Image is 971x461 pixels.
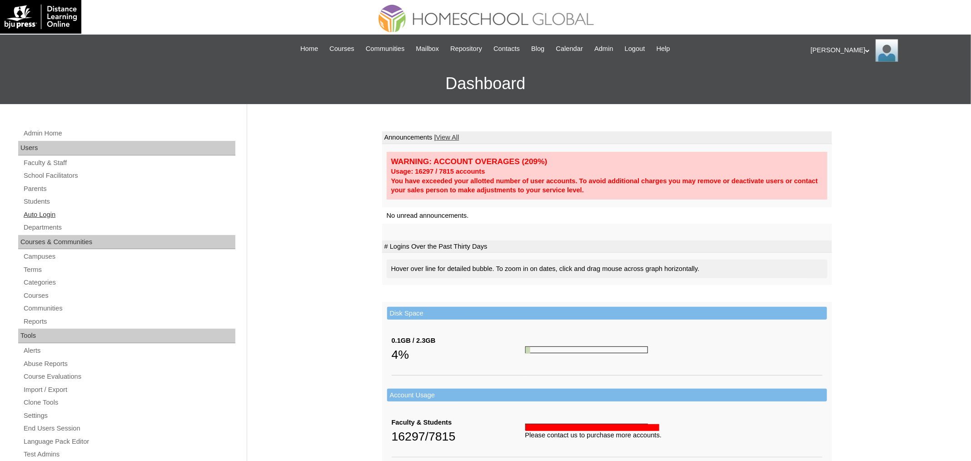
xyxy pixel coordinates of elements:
[23,264,235,276] a: Terms
[296,44,323,54] a: Home
[594,44,613,54] span: Admin
[391,156,823,167] div: WARNING: ACCOUNT OVERAGES (209%)
[300,44,318,54] span: Home
[382,241,832,253] td: # Logins Over the Past Thirty Days
[18,141,235,155] div: Users
[18,329,235,343] div: Tools
[391,168,485,175] strong: Usage: 16297 / 7815 accounts
[552,44,588,54] a: Calendar
[23,358,235,370] a: Abuse Reports
[392,336,525,346] div: 0.1GB / 2.3GB
[23,170,235,181] a: School Facilitators
[657,44,670,54] span: Help
[23,423,235,434] a: End Users Session
[5,63,966,104] h3: Dashboard
[652,44,675,54] a: Help
[625,44,645,54] span: Logout
[382,207,832,224] td: No unread announcements.
[876,39,898,62] img: Ariane Ebuen
[590,44,618,54] a: Admin
[387,389,827,402] td: Account Usage
[329,44,354,54] span: Courses
[23,303,235,314] a: Communities
[446,44,487,54] a: Repository
[23,384,235,396] a: Import / Export
[412,44,444,54] a: Mailbox
[531,44,544,54] span: Blog
[382,131,832,144] td: Announcements |
[392,346,525,364] div: 4%
[23,345,235,356] a: Alerts
[18,235,235,250] div: Courses & Communities
[525,431,822,440] div: Please contact us to purchase more accounts.
[436,134,459,141] a: View All
[392,418,525,427] div: Faculty & Students
[387,307,827,320] td: Disk Space
[23,397,235,408] a: Clone Tools
[391,176,823,195] div: You have exceeded your allotted number of user accounts. To avoid additional charges you may remo...
[23,157,235,169] a: Faculty & Staff
[23,183,235,195] a: Parents
[489,44,524,54] a: Contacts
[811,39,962,62] div: [PERSON_NAME]
[23,371,235,382] a: Course Evaluations
[493,44,520,54] span: Contacts
[23,316,235,327] a: Reports
[23,410,235,421] a: Settings
[325,44,359,54] a: Courses
[23,128,235,139] a: Admin Home
[23,196,235,207] a: Students
[387,260,827,278] div: Hover over line for detailed bubble. To zoom in on dates, click and drag mouse across graph horiz...
[620,44,650,54] a: Logout
[23,277,235,288] a: Categories
[450,44,482,54] span: Repository
[416,44,439,54] span: Mailbox
[366,44,405,54] span: Communities
[392,427,525,446] div: 16297/7815
[556,44,583,54] span: Calendar
[361,44,409,54] a: Communities
[23,290,235,301] a: Courses
[527,44,549,54] a: Blog
[23,251,235,262] a: Campuses
[23,449,235,460] a: Test Admins
[5,5,77,29] img: logo-white.png
[23,436,235,447] a: Language Pack Editor
[23,222,235,233] a: Departments
[23,209,235,220] a: Auto Login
